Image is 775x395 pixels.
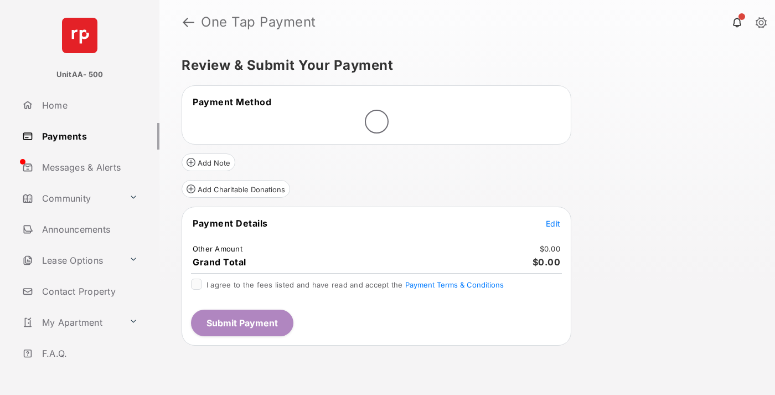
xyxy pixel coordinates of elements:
[62,18,97,53] img: svg+xml;base64,PHN2ZyB4bWxucz0iaHR0cDovL3d3dy53My5vcmcvMjAwMC9zdmciIHdpZHRoPSI2NCIgaGVpZ2h0PSI2NC...
[18,247,125,274] a: Lease Options
[18,216,159,243] a: Announcements
[18,92,159,119] a: Home
[18,123,159,150] a: Payments
[539,244,561,254] td: $0.00
[56,69,104,80] p: UnitAA- 500
[533,257,561,268] span: $0.00
[206,280,504,289] span: I agree to the fees listed and have read and accept the
[182,153,235,171] button: Add Note
[193,218,268,229] span: Payment Details
[405,280,504,289] button: I agree to the fees listed and have read and accept the
[201,16,316,29] strong: One Tap Payment
[191,310,293,336] button: Submit Payment
[193,96,271,107] span: Payment Method
[193,257,246,268] span: Grand Total
[192,244,243,254] td: Other Amount
[18,309,125,336] a: My Apartment
[182,59,744,72] h5: Review & Submit Your Payment
[18,185,125,212] a: Community
[18,154,159,181] a: Messages & Alerts
[18,340,159,367] a: F.A.Q.
[546,219,560,228] span: Edit
[18,278,159,305] a: Contact Property
[182,180,290,198] button: Add Charitable Donations
[546,218,560,229] button: Edit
